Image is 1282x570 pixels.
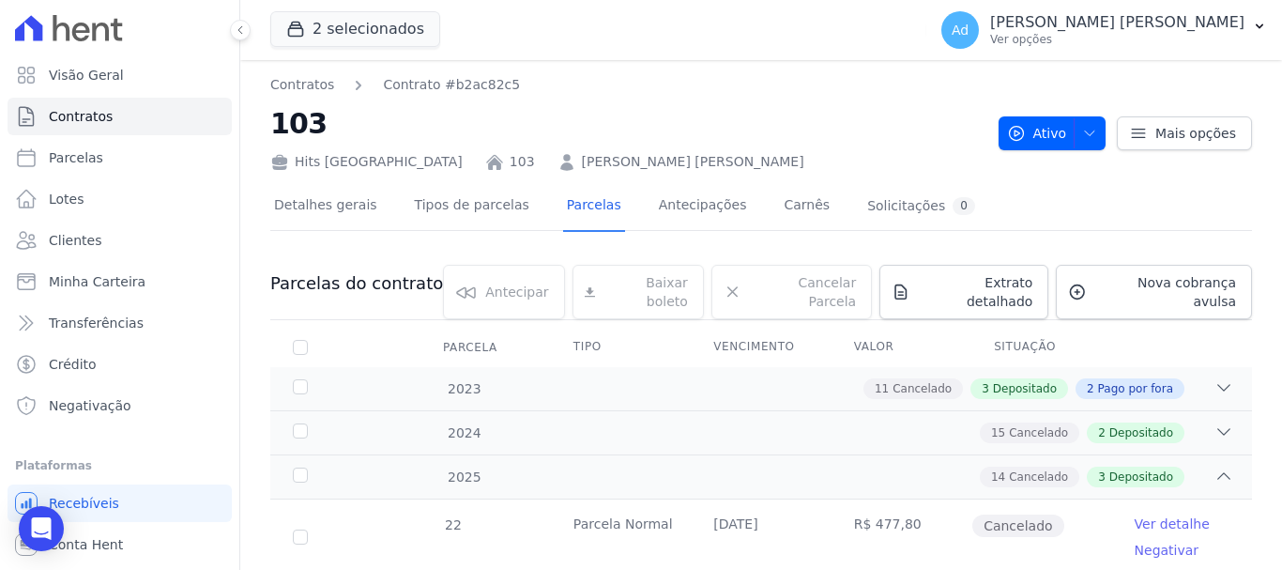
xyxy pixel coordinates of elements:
span: Pago por fora [1098,380,1173,397]
span: Cancelado [893,380,952,397]
span: Crédito [49,355,97,374]
a: Crédito [8,346,232,383]
a: Parcelas [563,182,625,232]
div: Plataformas [15,454,224,477]
h2: 103 [270,102,984,145]
span: Visão Geral [49,66,124,85]
span: Negativação [49,396,131,415]
th: Valor [832,328,971,367]
span: Conta Hent [49,535,123,554]
a: Negativação [8,387,232,424]
div: Parcela [420,329,520,366]
span: Nova cobrança avulsa [1094,273,1236,311]
a: Contratos [8,98,232,135]
button: Ad [PERSON_NAME] [PERSON_NAME] Ver opções [926,4,1282,56]
a: Conta Hent [8,526,232,563]
a: Carnês [780,182,833,232]
a: Negativar [1135,543,1199,558]
a: Nova cobrança avulsa [1056,265,1252,319]
a: Lotes [8,180,232,218]
th: Situação [971,328,1111,367]
span: 3 [982,380,989,397]
span: 14 [991,469,1005,485]
th: Tipo [551,328,691,367]
button: Ativo [999,116,1106,150]
span: 2 [1098,424,1106,441]
a: Detalhes gerais [270,182,381,232]
a: 103 [510,152,535,172]
span: Extrato detalhado [918,273,1033,311]
p: Ver opções [990,32,1244,47]
div: 0 [953,197,975,215]
span: 22 [443,517,462,532]
a: Recebíveis [8,485,232,522]
span: Cancelado [1009,424,1068,441]
a: [PERSON_NAME] [PERSON_NAME] [582,152,804,172]
span: Depositado [993,380,1057,397]
span: Lotes [49,190,84,208]
input: Só é possível selecionar pagamentos em aberto [293,530,308,545]
span: Depositado [1109,424,1173,441]
div: Hits [GEOGRAPHIC_DATA] [270,152,463,172]
span: Cancelado [1009,469,1068,485]
a: Tipos de parcelas [411,182,533,232]
a: Clientes [8,222,232,259]
a: Contratos [270,75,334,95]
span: Transferências [49,314,144,332]
span: Cancelado [972,515,1063,537]
h3: Parcelas do contrato [270,272,443,295]
a: Transferências [8,304,232,342]
a: Parcelas [8,139,232,177]
a: Minha Carteira [8,263,232,300]
th: Vencimento [691,328,831,367]
span: Parcelas [49,148,103,167]
nav: Breadcrumb [270,75,520,95]
span: Mais opções [1155,124,1236,143]
a: Extrato detalhado [879,265,1048,319]
a: Contrato #b2ac82c5 [383,75,520,95]
span: Clientes [49,231,101,250]
span: Minha Carteira [49,272,145,291]
span: 2 [1087,380,1094,397]
span: 3 [1098,469,1106,485]
span: 15 [991,424,1005,441]
p: [PERSON_NAME] [PERSON_NAME] [990,13,1244,32]
a: Mais opções [1117,116,1252,150]
span: Contratos [49,107,113,126]
nav: Breadcrumb [270,75,984,95]
div: Open Intercom Messenger [19,506,64,551]
button: 2 selecionados [270,11,440,47]
a: Solicitações0 [863,182,979,232]
span: Depositado [1109,469,1173,485]
a: Ver detalhe [1135,515,1210,533]
span: Ativo [1007,116,1067,150]
span: Ad [952,23,969,37]
span: 11 [875,380,889,397]
span: Recebíveis [49,494,119,513]
div: Solicitações [867,197,975,215]
a: Visão Geral [8,56,232,94]
a: Antecipações [655,182,751,232]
